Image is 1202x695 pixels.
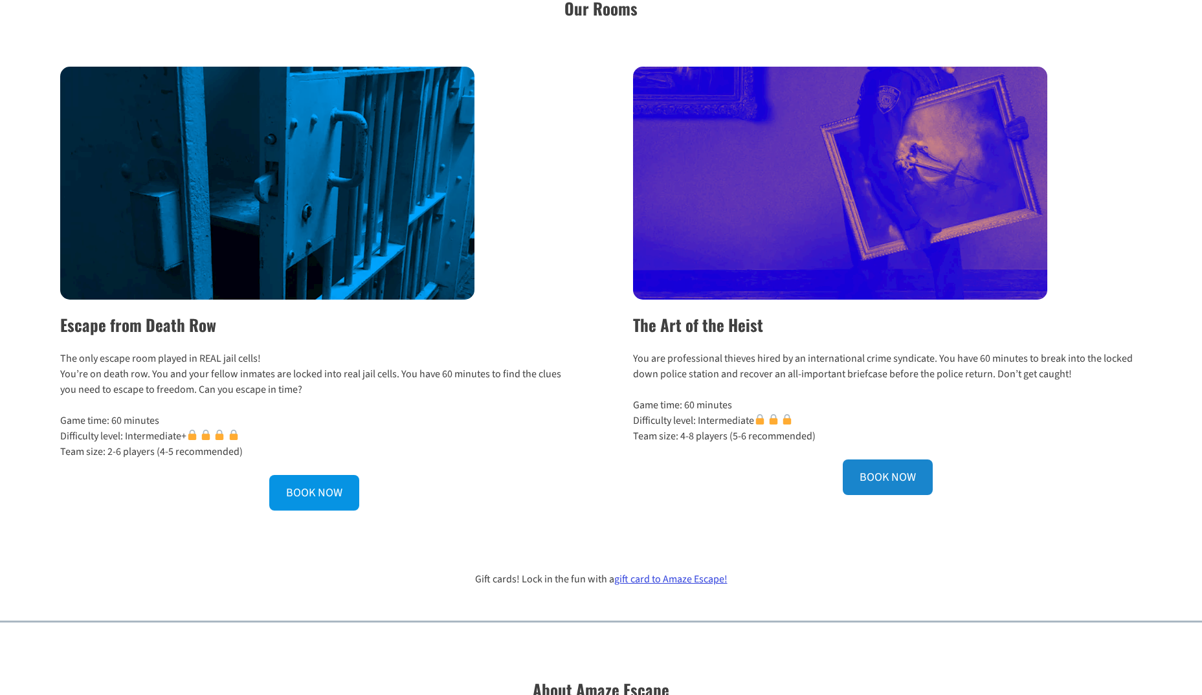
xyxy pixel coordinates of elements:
img: 🔒 [768,414,779,425]
p: Gift cards! Lock in the fun with a [60,571,1142,587]
a: gift card to Amaze Escape! [614,572,728,586]
img: 🔒 [187,430,197,440]
p: Game time: 60 minutes Difficulty level: Intermediate+ Team size: 2-6 players (4-5 recommended) [60,413,569,459]
img: 🔒 [214,430,225,440]
a: BOOK NOW [843,459,933,495]
img: 🔒 [201,430,211,440]
p: You are professional thieves hired by an international crime syndicate. You have 60 minutes to br... [633,351,1142,382]
p: The only escape room played in REAL jail cells! You’re on death row. You and your fellow inmates ... [60,351,569,397]
p: Game time: 60 minutes Difficulty level: Intermediate Team size: 4-8 players (5-6 recommended) [633,397,1142,444]
img: 🔒 [228,430,239,440]
h2: Escape from Death Row [60,313,569,337]
img: 🔒 [755,414,765,425]
a: BOOK NOW [269,475,359,511]
img: 🔒 [782,414,792,425]
h2: The Art of the Heist [633,313,1142,337]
